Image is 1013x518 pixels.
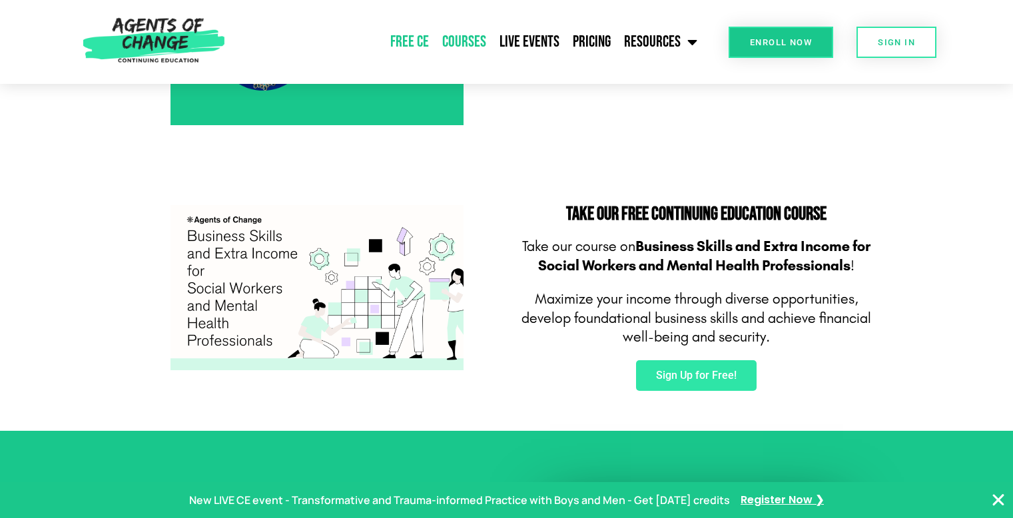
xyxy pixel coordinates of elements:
[189,491,730,510] p: New LIVE CE event - Transformative and Trauma-informed Practice with Boys and Men - Get [DATE] cr...
[656,370,737,381] span: Sign Up for Free!
[990,492,1006,508] button: Close Banner
[513,205,880,224] h2: Take Our FREE Continuing Education Course
[729,27,833,58] a: Enroll Now
[566,25,617,59] a: Pricing
[513,237,880,275] p: Take our course on !
[741,491,824,510] a: Register Now ❯
[623,310,871,346] span: chieve financial well-being and security.
[617,25,704,59] a: Resources
[513,290,880,347] p: Maximize your income through diverse opportunities, d
[529,310,776,327] span: evelop foundational business skills and a
[856,27,936,58] a: SIGN IN
[538,238,870,274] b: Business Skills and Extra Income for Social Workers and Mental Health Professionals
[384,25,436,59] a: Free CE
[636,360,757,391] a: Sign Up for Free!
[493,25,566,59] a: Live Events
[750,38,812,47] span: Enroll Now
[436,25,493,59] a: Courses
[231,25,704,59] nav: Menu
[878,38,915,47] span: SIGN IN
